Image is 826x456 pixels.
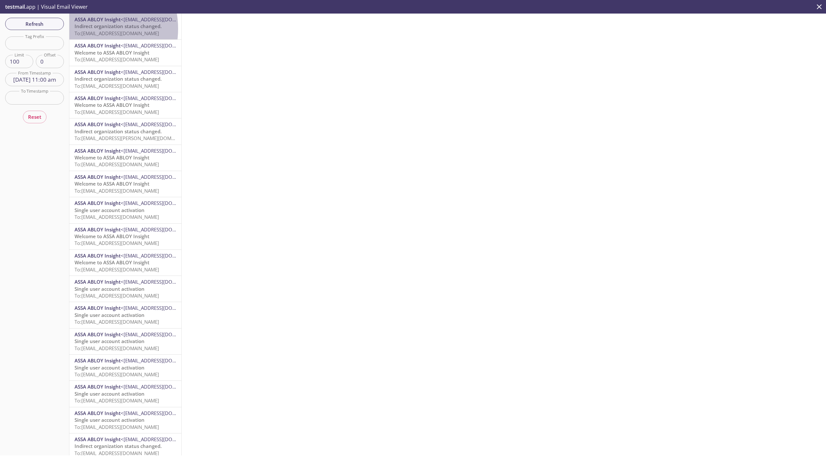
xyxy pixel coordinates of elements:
[121,305,204,311] span: <[EMAIL_ADDRESS][DOMAIN_NAME]>
[121,174,204,180] span: <[EMAIL_ADDRESS][DOMAIN_NAME]>
[75,357,121,364] span: ASSA ABLOY Insight
[75,42,121,49] span: ASSA ABLOY Insight
[75,56,159,63] span: To: [EMAIL_ADDRESS][DOMAIN_NAME]
[75,371,159,378] span: To: [EMAIL_ADDRESS][DOMAIN_NAME]
[75,252,121,259] span: ASSA ABLOY Insight
[69,92,181,118] div: ASSA ABLOY Insight<[EMAIL_ADDRESS][DOMAIN_NAME]>Welcome to ASSA ABLOY InsightTo:[EMAIL_ADDRESS][D...
[75,83,159,89] span: To: [EMAIL_ADDRESS][DOMAIN_NAME]
[10,20,59,28] span: Refresh
[75,121,121,127] span: ASSA ABLOY Insight
[69,355,181,380] div: ASSA ABLOY Insight<[EMAIL_ADDRESS][DOMAIN_NAME]>Single user account activationTo:[EMAIL_ADDRESS][...
[75,390,145,397] span: Single user account activation
[75,364,145,371] span: Single user account activation
[75,76,162,82] span: Indirect organization status changed.
[69,329,181,354] div: ASSA ABLOY Insight<[EMAIL_ADDRESS][DOMAIN_NAME]>Single user account activationTo:[EMAIL_ADDRESS][...
[75,397,159,404] span: To: [EMAIL_ADDRESS][DOMAIN_NAME]
[75,331,121,338] span: ASSA ABLOY Insight
[75,279,121,285] span: ASSA ABLOY Insight
[75,312,145,318] span: Single user account activation
[75,23,162,29] span: Indirect organization status changed.
[75,109,159,115] span: To: [EMAIL_ADDRESS][DOMAIN_NAME]
[121,410,204,416] span: <[EMAIL_ADDRESS][DOMAIN_NAME]>
[75,16,121,23] span: ASSA ABLOY Insight
[69,197,181,223] div: ASSA ABLOY Insight<[EMAIL_ADDRESS][DOMAIN_NAME]>Single user account activationTo:[EMAIL_ADDRESS][...
[121,16,204,23] span: <[EMAIL_ADDRESS][DOMAIN_NAME]>
[75,233,149,239] span: Welcome to ASSA ABLOY Insight
[75,305,121,311] span: ASSA ABLOY Insight
[75,266,159,273] span: To: [EMAIL_ADDRESS][DOMAIN_NAME]
[75,259,149,266] span: Welcome to ASSA ABLOY Insight
[75,286,145,292] span: Single user account activation
[75,383,121,390] span: ASSA ABLOY Insight
[69,40,181,66] div: ASSA ABLOY Insight<[EMAIL_ADDRESS][DOMAIN_NAME]>Welcome to ASSA ABLOY InsightTo:[EMAIL_ADDRESS][D...
[121,357,204,364] span: <[EMAIL_ADDRESS][DOMAIN_NAME]>
[75,410,121,416] span: ASSA ABLOY Insight
[75,187,159,194] span: To: [EMAIL_ADDRESS][DOMAIN_NAME]
[69,224,181,249] div: ASSA ABLOY Insight<[EMAIL_ADDRESS][DOMAIN_NAME]>Welcome to ASSA ABLOY InsightTo:[EMAIL_ADDRESS][D...
[121,279,204,285] span: <[EMAIL_ADDRESS][DOMAIN_NAME]>
[75,345,159,351] span: To: [EMAIL_ADDRESS][DOMAIN_NAME]
[121,42,204,49] span: <[EMAIL_ADDRESS][DOMAIN_NAME]>
[75,102,149,108] span: Welcome to ASSA ABLOY Insight
[5,18,64,30] button: Refresh
[75,174,121,180] span: ASSA ABLOY Insight
[69,66,181,92] div: ASSA ABLOY Insight<[EMAIL_ADDRESS][DOMAIN_NAME]>Indirect organization status changed.To:[EMAIL_AD...
[75,128,162,135] span: Indirect organization status changed.
[75,95,121,101] span: ASSA ABLOY Insight
[75,180,149,187] span: Welcome to ASSA ABLOY Insight
[75,226,121,233] span: ASSA ABLOY Insight
[75,161,159,167] span: To: [EMAIL_ADDRESS][DOMAIN_NAME]
[69,250,181,276] div: ASSA ABLOY Insight<[EMAIL_ADDRESS][DOMAIN_NAME]>Welcome to ASSA ABLOY InsightTo:[EMAIL_ADDRESS][D...
[69,302,181,328] div: ASSA ABLOY Insight<[EMAIL_ADDRESS][DOMAIN_NAME]>Single user account activationTo:[EMAIL_ADDRESS][...
[121,95,204,101] span: <[EMAIL_ADDRESS][DOMAIN_NAME]>
[69,118,181,144] div: ASSA ABLOY Insight<[EMAIL_ADDRESS][DOMAIN_NAME]>Indirect organization status changed.To:[EMAIL_AD...
[69,14,181,39] div: ASSA ABLOY Insight<[EMAIL_ADDRESS][DOMAIN_NAME]>Indirect organization status changed.To:[EMAIL_AD...
[75,436,121,442] span: ASSA ABLOY Insight
[121,331,204,338] span: <[EMAIL_ADDRESS][DOMAIN_NAME]>
[28,113,41,121] span: Reset
[75,154,149,161] span: Welcome to ASSA ABLOY Insight
[5,3,25,10] span: testmail
[75,424,159,430] span: To: [EMAIL_ADDRESS][DOMAIN_NAME]
[75,292,159,299] span: To: [EMAIL_ADDRESS][DOMAIN_NAME]
[69,407,181,433] div: ASSA ABLOY Insight<[EMAIL_ADDRESS][DOMAIN_NAME]>Single user account activationTo:[EMAIL_ADDRESS][...
[75,214,159,220] span: To: [EMAIL_ADDRESS][DOMAIN_NAME]
[75,240,159,246] span: To: [EMAIL_ADDRESS][DOMAIN_NAME]
[69,381,181,407] div: ASSA ABLOY Insight<[EMAIL_ADDRESS][DOMAIN_NAME]>Single user account activationTo:[EMAIL_ADDRESS][...
[121,121,204,127] span: <[EMAIL_ADDRESS][DOMAIN_NAME]>
[121,147,204,154] span: <[EMAIL_ADDRESS][DOMAIN_NAME]>
[75,200,121,206] span: ASSA ABLOY Insight
[75,338,145,344] span: Single user account activation
[121,436,204,442] span: <[EMAIL_ADDRESS][DOMAIN_NAME]>
[121,226,204,233] span: <[EMAIL_ADDRESS][DOMAIN_NAME]>
[121,69,204,75] span: <[EMAIL_ADDRESS][DOMAIN_NAME]>
[75,69,121,75] span: ASSA ABLOY Insight
[121,383,204,390] span: <[EMAIL_ADDRESS][DOMAIN_NAME]>
[75,30,159,36] span: To: [EMAIL_ADDRESS][DOMAIN_NAME]
[75,147,121,154] span: ASSA ABLOY Insight
[75,135,196,141] span: To: [EMAIL_ADDRESS][PERSON_NAME][DOMAIN_NAME]
[75,49,149,56] span: Welcome to ASSA ABLOY Insight
[75,417,145,423] span: Single user account activation
[69,276,181,302] div: ASSA ABLOY Insight<[EMAIL_ADDRESS][DOMAIN_NAME]>Single user account activationTo:[EMAIL_ADDRESS][...
[69,171,181,197] div: ASSA ABLOY Insight<[EMAIL_ADDRESS][DOMAIN_NAME]>Welcome to ASSA ABLOY InsightTo:[EMAIL_ADDRESS][D...
[75,319,159,325] span: To: [EMAIL_ADDRESS][DOMAIN_NAME]
[23,111,46,123] button: Reset
[121,252,204,259] span: <[EMAIL_ADDRESS][DOMAIN_NAME]>
[75,443,162,449] span: Indirect organization status changed.
[121,200,204,206] span: <[EMAIL_ADDRESS][DOMAIN_NAME]>
[75,207,145,213] span: Single user account activation
[69,145,181,171] div: ASSA ABLOY Insight<[EMAIL_ADDRESS][DOMAIN_NAME]>Welcome to ASSA ABLOY InsightTo:[EMAIL_ADDRESS][D...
